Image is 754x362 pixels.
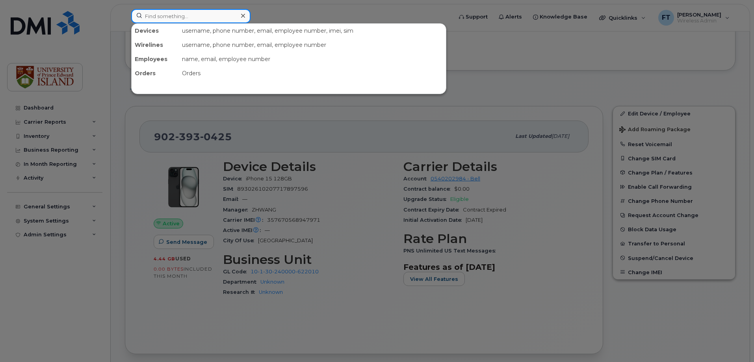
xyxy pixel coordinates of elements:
div: Devices [132,24,179,38]
div: Employees [132,52,179,66]
div: name, email, employee number [179,52,446,66]
div: Wirelines [132,38,179,52]
div: username, phone number, email, employee number [179,38,446,52]
div: Orders [132,66,179,80]
div: Orders [179,66,446,80]
div: username, phone number, email, employee number, imei, sim [179,24,446,38]
input: Find something... [131,9,251,23]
